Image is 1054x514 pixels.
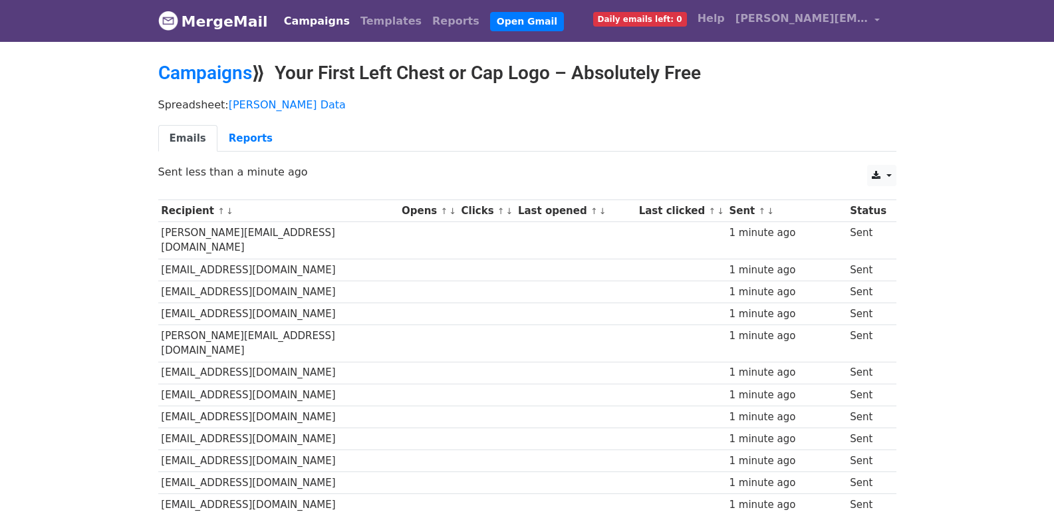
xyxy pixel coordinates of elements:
[759,206,766,216] a: ↑
[692,5,730,32] a: Help
[847,259,889,281] td: Sent
[593,12,687,27] span: Daily emails left: 0
[735,11,868,27] span: [PERSON_NAME][EMAIL_ADDRESS][DOMAIN_NAME]
[158,325,399,362] td: [PERSON_NAME][EMAIL_ADDRESS][DOMAIN_NAME]
[158,165,896,179] p: Sent less than a minute ago
[158,428,399,450] td: [EMAIL_ADDRESS][DOMAIN_NAME]
[440,206,448,216] a: ↑
[730,5,886,37] a: [PERSON_NAME][EMAIL_ADDRESS][DOMAIN_NAME]
[158,98,896,112] p: Spreadsheet:
[158,7,268,35] a: MergeMail
[729,307,843,322] div: 1 minute ago
[158,472,399,494] td: [EMAIL_ADDRESS][DOMAIN_NAME]
[847,450,889,472] td: Sent
[847,200,889,222] th: Status
[599,206,606,216] a: ↓
[158,11,178,31] img: MergeMail logo
[398,200,458,222] th: Opens
[506,206,513,216] a: ↓
[158,281,399,303] td: [EMAIL_ADDRESS][DOMAIN_NAME]
[847,428,889,450] td: Sent
[717,206,724,216] a: ↓
[729,497,843,513] div: 1 minute ago
[591,206,598,216] a: ↑
[158,406,399,428] td: [EMAIL_ADDRESS][DOMAIN_NAME]
[729,410,843,425] div: 1 minute ago
[427,8,485,35] a: Reports
[729,285,843,300] div: 1 minute ago
[847,472,889,494] td: Sent
[515,200,636,222] th: Last opened
[490,12,564,31] a: Open Gmail
[158,384,399,406] td: [EMAIL_ADDRESS][DOMAIN_NAME]
[729,453,843,469] div: 1 minute ago
[158,222,399,259] td: [PERSON_NAME][EMAIL_ADDRESS][DOMAIN_NAME]
[847,406,889,428] td: Sent
[158,450,399,472] td: [EMAIL_ADDRESS][DOMAIN_NAME]
[217,206,225,216] a: ↑
[449,206,456,216] a: ↓
[158,62,896,84] h2: ⟫ Your First Left Chest or Cap Logo – Absolutely Free
[729,225,843,241] div: 1 minute ago
[158,303,399,324] td: [EMAIL_ADDRESS][DOMAIN_NAME]
[847,384,889,406] td: Sent
[708,206,716,216] a: ↑
[279,8,355,35] a: Campaigns
[729,365,843,380] div: 1 minute ago
[847,303,889,324] td: Sent
[729,432,843,447] div: 1 minute ago
[729,475,843,491] div: 1 minute ago
[729,388,843,403] div: 1 minute ago
[588,5,692,32] a: Daily emails left: 0
[158,362,399,384] td: [EMAIL_ADDRESS][DOMAIN_NAME]
[158,259,399,281] td: [EMAIL_ADDRESS][DOMAIN_NAME]
[847,325,889,362] td: Sent
[726,200,847,222] th: Sent
[217,125,284,152] a: Reports
[229,98,346,111] a: [PERSON_NAME] Data
[226,206,233,216] a: ↓
[767,206,774,216] a: ↓
[847,281,889,303] td: Sent
[458,200,515,222] th: Clicks
[158,125,217,152] a: Emails
[729,328,843,344] div: 1 minute ago
[158,62,252,84] a: Campaigns
[158,200,399,222] th: Recipient
[497,206,505,216] a: ↑
[729,263,843,278] div: 1 minute ago
[636,200,726,222] th: Last clicked
[847,362,889,384] td: Sent
[355,8,427,35] a: Templates
[847,222,889,259] td: Sent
